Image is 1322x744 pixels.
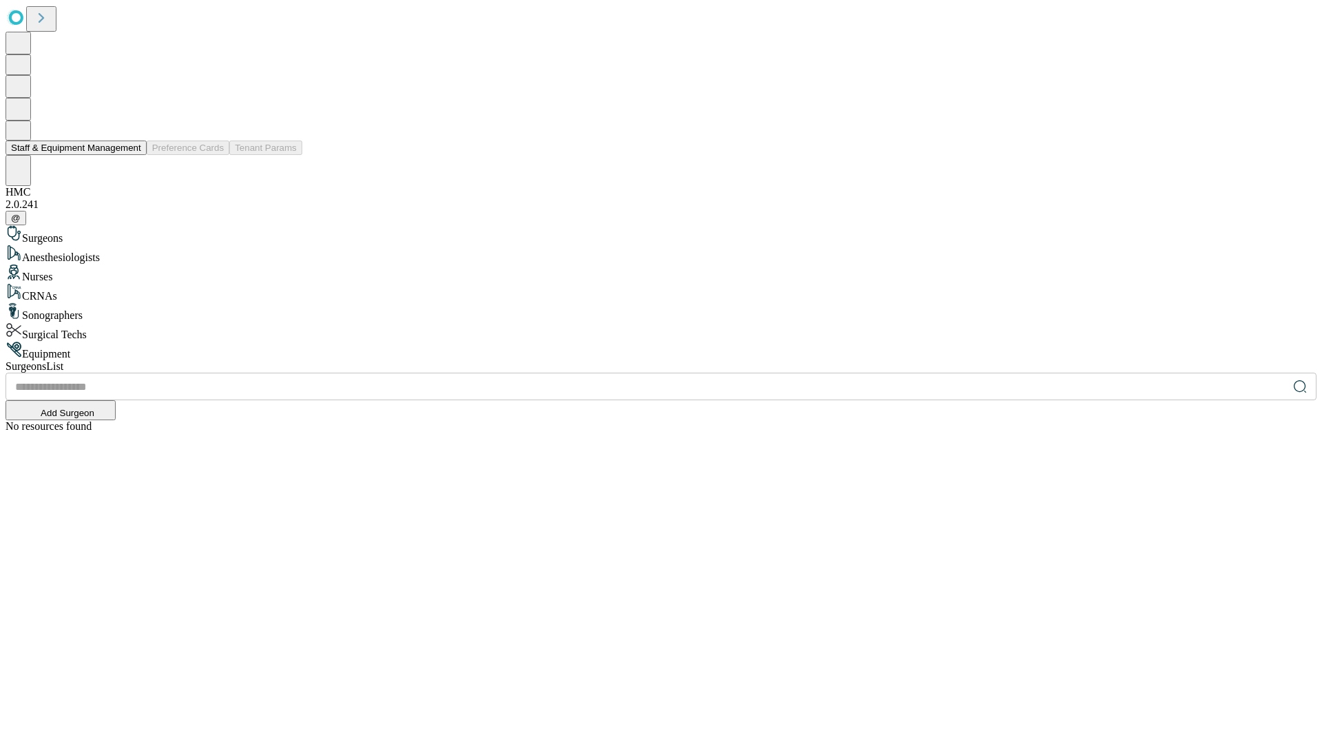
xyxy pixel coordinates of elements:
[11,213,21,223] span: @
[6,198,1316,211] div: 2.0.241
[6,264,1316,283] div: Nurses
[6,141,147,155] button: Staff & Equipment Management
[6,360,1316,373] div: Surgeons List
[6,400,116,420] button: Add Surgeon
[6,245,1316,264] div: Anesthesiologists
[6,211,26,225] button: @
[6,322,1316,341] div: Surgical Techs
[6,341,1316,360] div: Equipment
[6,420,1316,433] div: No resources found
[6,225,1316,245] div: Surgeons
[147,141,229,155] button: Preference Cards
[6,186,1316,198] div: HMC
[6,283,1316,302] div: CRNAs
[6,302,1316,322] div: Sonographers
[229,141,302,155] button: Tenant Params
[41,408,94,418] span: Add Surgeon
